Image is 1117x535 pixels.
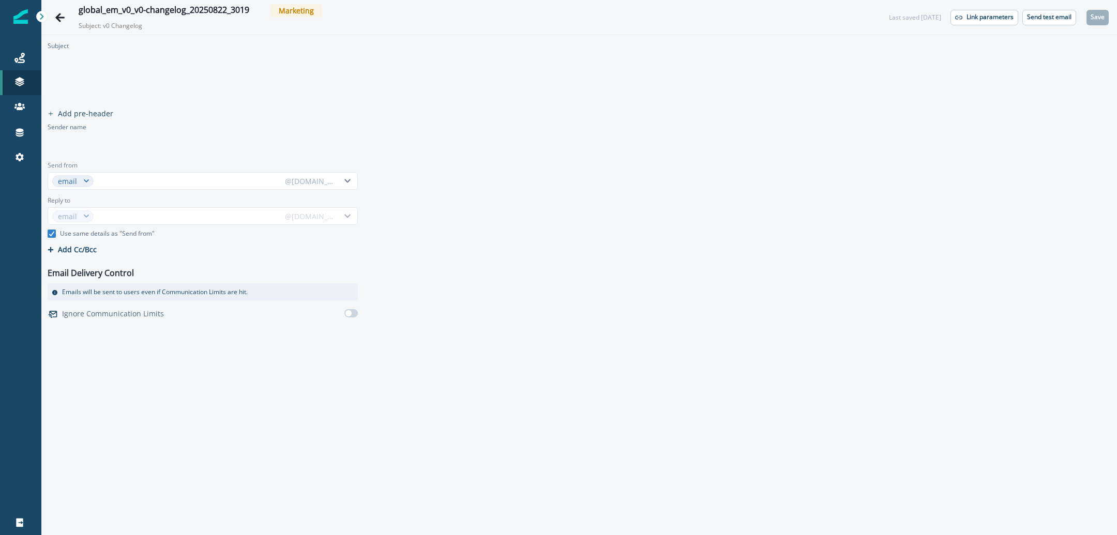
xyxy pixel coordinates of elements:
button: Go back [50,7,70,28]
button: Send test email [1022,10,1076,25]
div: @[DOMAIN_NAME] [285,176,335,187]
button: Save [1086,10,1109,25]
p: Send test email [1027,13,1071,21]
p: Emails will be sent to users even if Communication Limits are hit. [62,287,248,297]
p: Link parameters [967,13,1014,21]
p: Subject [48,41,69,53]
label: Send from [48,161,78,170]
button: Add Cc/Bcc [48,244,97,254]
p: Ignore Communication Limits [62,308,164,319]
label: Reply to [48,196,70,205]
p: Subject: v0 Changelog [79,17,182,30]
button: add preheader [43,109,117,118]
div: global_em_v0_v0-changelog_20250822_3019 [79,5,249,17]
div: email [58,176,79,187]
img: Inflection [13,9,28,24]
p: Email Delivery Control [48,267,134,279]
p: Add pre-header [58,109,113,118]
p: Sender name [48,123,86,134]
span: Marketing [270,4,322,17]
p: Save [1091,13,1105,21]
button: Link parameters [950,10,1018,25]
div: Last saved [DATE] [889,13,941,22]
p: Use same details as "Send from" [60,229,155,238]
